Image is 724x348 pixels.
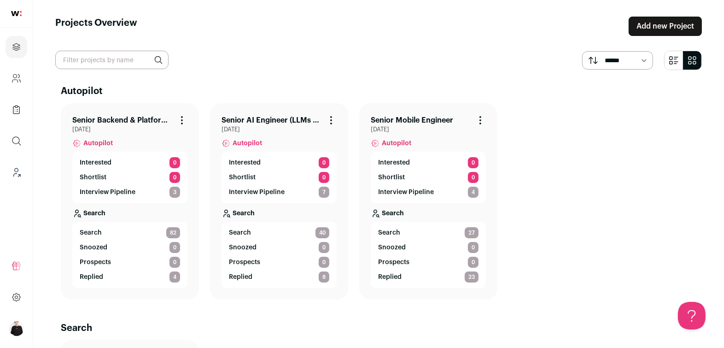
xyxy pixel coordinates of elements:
a: Snoozed 0 [229,242,329,253]
a: Company and ATS Settings [6,67,27,89]
a: Replied 4 [80,271,180,283]
a: Prospects 0 [378,257,479,268]
img: 9240684-medium_jpg [9,321,24,336]
p: Search [83,209,105,218]
p: Snoozed [229,243,257,252]
button: Project Actions [326,115,337,126]
a: Interview Pipeline 7 [229,187,329,198]
a: Replied 23 [378,271,479,283]
span: Autopilot [382,139,411,148]
p: Prospects [378,258,409,267]
p: Interested [378,158,410,167]
p: Replied [378,272,402,282]
span: [DATE] [222,126,337,133]
p: Shortlist [378,173,405,182]
span: 8 [319,271,329,283]
p: Shortlist [229,173,256,182]
a: Prospects 0 [80,257,180,268]
a: Replied 8 [229,271,329,283]
span: 0 [468,242,479,253]
span: 0 [468,257,479,268]
p: Interested [80,158,111,167]
span: 0 [319,172,329,183]
span: 0 [468,157,479,168]
span: 0 [169,172,180,183]
a: Autopilot [222,133,337,152]
img: wellfound-shorthand-0d5821cbd27db2630d0214b213865d53afaa358527fdda9d0ea32b1df1b89c2c.svg [11,11,22,16]
span: 0 [169,157,180,168]
span: 4 [468,187,479,198]
a: Autopilot [72,133,187,152]
span: Autopilot [83,139,113,148]
span: Search [229,228,251,237]
a: Snoozed 0 [378,242,479,253]
span: 4 [169,271,180,283]
a: Interested 0 [80,157,180,168]
a: Senior Mobile Engineer [371,115,453,126]
p: Interview Pipeline [378,188,434,197]
span: [DATE] [371,126,486,133]
a: Search [72,203,187,222]
p: Interview Pipeline [229,188,285,197]
button: Project Actions [475,115,486,126]
p: Search [382,209,404,218]
p: Replied [80,272,103,282]
a: Prospects 0 [229,257,329,268]
p: Prospects [229,258,260,267]
a: Search [222,203,337,222]
a: Search 27 [378,227,479,238]
a: Search 82 [80,227,180,238]
h2: Autopilot [61,85,696,98]
p: Prospects [80,258,111,267]
span: 23 [465,271,479,283]
span: 0 [468,172,479,183]
a: Senior AI Engineer (LLMs & Agents) [222,115,322,126]
a: Interested 0 [378,157,479,168]
iframe: Toggle Customer Support [678,302,706,330]
p: Snoozed [378,243,406,252]
a: Autopilot [371,133,486,152]
span: 82 [166,227,180,238]
a: Interview Pipeline 4 [378,187,479,198]
p: Replied [229,272,252,282]
p: Interview Pipeline [80,188,135,197]
span: 0 [169,257,180,268]
a: Projects [6,36,27,58]
a: Add new Project [629,17,702,36]
button: Project Actions [176,115,187,126]
a: Snoozed 0 [80,242,180,253]
span: 40 [315,227,329,238]
span: 0 [319,157,329,168]
h1: Projects Overview [55,17,137,36]
a: Search [371,203,486,222]
span: Search [80,228,102,237]
p: Shortlist [80,173,106,182]
span: 27 [465,227,479,238]
a: Senior Backend & Platform Engineer [72,115,173,126]
span: 0 [319,242,329,253]
a: Shortlist 0 [229,172,329,183]
span: Search [378,228,400,237]
a: Interested 0 [229,157,329,168]
span: [DATE] [72,126,187,133]
span: 7 [319,187,329,198]
span: 0 [319,257,329,268]
a: Company Lists [6,99,27,121]
input: Filter projects by name [55,51,169,69]
p: Interested [229,158,261,167]
button: Open dropdown [9,321,24,336]
span: 3 [169,187,180,198]
a: Leads (Backoffice) [6,161,27,183]
p: Snoozed [80,243,107,252]
h2: Search [61,322,696,335]
a: Search 40 [229,227,329,238]
span: Autopilot [233,139,262,148]
p: Search [233,209,255,218]
a: Shortlist 0 [80,172,180,183]
span: 0 [169,242,180,253]
a: Interview Pipeline 3 [80,187,180,198]
a: Shortlist 0 [378,172,479,183]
